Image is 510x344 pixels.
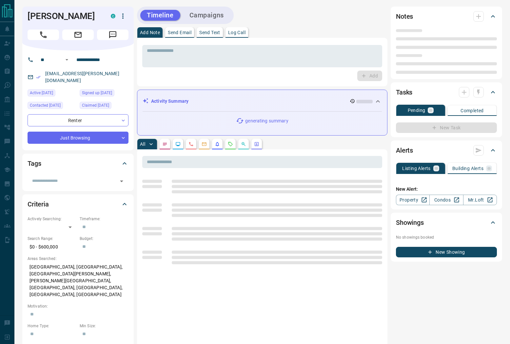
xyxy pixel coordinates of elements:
[402,166,431,171] p: Listing Alerts
[62,30,94,40] span: Email
[28,132,128,144] div: Just Browsing
[28,156,128,171] div: Tags
[28,262,128,300] p: [GEOGRAPHIC_DATA], [GEOGRAPHIC_DATA], [GEOGRAPHIC_DATA][PERSON_NAME], [PERSON_NAME][GEOGRAPHIC_DA...
[452,166,483,171] p: Building Alerts
[28,30,59,40] span: Call
[396,234,497,240] p: No showings booked
[245,118,288,124] p: generating summary
[396,217,424,228] h2: Showings
[143,95,382,107] div: Activity Summary
[199,30,220,35] p: Send Text
[28,303,128,309] p: Motivation:
[30,90,53,96] span: Active [DATE]
[82,102,109,109] span: Claimed [DATE]
[80,102,128,111] div: Thu Jul 02 2020
[408,108,425,113] p: Pending
[28,11,101,21] h1: [PERSON_NAME]
[162,141,167,147] svg: Notes
[396,9,497,24] div: Notes
[97,30,128,40] span: Message
[396,215,497,230] div: Showings
[140,142,145,146] p: All
[80,236,128,242] p: Budget:
[461,108,484,113] p: Completed
[28,242,76,252] p: $0 - $600,000
[463,195,497,205] a: Mr.Loft
[28,199,49,209] h2: Criteria
[254,141,259,147] svg: Agent Actions
[396,247,497,257] button: New Showing
[80,216,128,222] p: Timeframe:
[151,98,188,105] p: Activity Summary
[30,102,61,109] span: Contacted [DATE]
[228,141,233,147] svg: Requests
[28,89,76,98] div: Fri Oct 10 2025
[111,14,115,18] div: condos.ca
[117,177,126,186] button: Open
[28,196,128,212] div: Criteria
[140,30,160,35] p: Add Note
[28,236,76,242] p: Search Range:
[188,141,194,147] svg: Calls
[28,216,76,222] p: Actively Searching:
[28,158,41,169] h2: Tags
[202,141,207,147] svg: Emails
[429,195,463,205] a: Condos
[28,323,76,329] p: Home Type:
[168,30,191,35] p: Send Email
[80,89,128,98] div: Thu Jul 02 2020
[140,10,180,21] button: Timeline
[80,323,128,329] p: Min Size:
[175,141,181,147] svg: Lead Browsing Activity
[28,114,128,126] div: Renter
[28,256,128,262] p: Areas Searched:
[215,141,220,147] svg: Listing Alerts
[241,141,246,147] svg: Opportunities
[396,145,413,156] h2: Alerts
[396,195,430,205] a: Property
[396,186,497,193] p: New Alert:
[183,10,230,21] button: Campaigns
[396,142,497,158] div: Alerts
[82,90,112,96] span: Signed up [DATE]
[45,71,119,83] a: [EMAIL_ADDRESS][PERSON_NAME][DOMAIN_NAME]
[36,75,41,79] svg: Email Verified
[228,30,245,35] p: Log Call
[396,84,497,100] div: Tasks
[396,11,413,22] h2: Notes
[396,87,412,97] h2: Tasks
[63,56,71,64] button: Open
[28,102,76,111] div: Tue Sep 02 2025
